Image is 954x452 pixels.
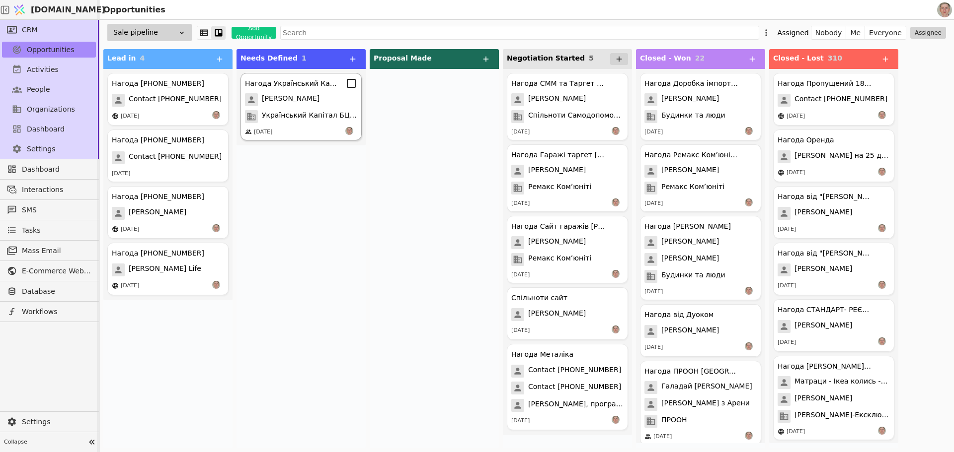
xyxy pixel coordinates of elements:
[528,93,586,106] span: [PERSON_NAME]
[777,26,808,40] div: Assigned
[10,0,99,19] a: [DOMAIN_NAME]
[878,427,886,435] img: РS
[511,221,606,232] div: Нагода Сайт гаражів [PERSON_NAME] [PERSON_NAME]
[612,416,620,424] img: РS
[773,129,894,182] div: Нагода Оренда[PERSON_NAME] на 25 днів академічна група[DATE]РS
[644,128,663,136] div: [DATE]
[112,248,204,258] div: Нагода [PHONE_NUMBER]
[511,349,573,360] div: Нагода Металіка
[528,308,586,321] span: [PERSON_NAME]
[22,205,91,215] span: SMS
[511,150,606,160] div: Нагода Гаражі таргет [PERSON_NAME] [PERSON_NAME]
[2,263,96,279] a: E-Commerce Web Development at Zona Digital Agency
[212,111,220,119] img: РS
[795,376,890,389] span: Матраци - Ікеа колись - [PERSON_NAME] ексклюзив колись
[2,283,96,299] a: Database
[612,127,620,135] img: РS
[612,270,620,278] img: РS
[107,243,229,295] div: Нагода [PHONE_NUMBER][PERSON_NAME] Life[DATE]РS
[528,182,591,194] span: Ремакс Комʼюніті
[27,65,59,75] span: Activities
[212,224,220,232] img: РS
[773,243,894,295] div: Нагода від "[PERSON_NAME]"[PERSON_NAME][DATE]РS
[878,337,886,345] img: РS
[2,141,96,157] a: Settings
[511,78,606,89] div: Нагода СММ та Таргет Спільноти Самодопомоги Community Selfhelp [PERSON_NAME]
[112,282,119,289] img: online-store.svg
[612,325,620,333] img: РS
[773,73,894,126] div: Нагода Пропущений 18-гоContact [PHONE_NUMBER][DATE]РS
[511,326,530,335] div: [DATE]
[653,433,672,441] div: [DATE]
[2,243,96,258] a: Mass Email
[640,54,691,62] span: Closed - Won
[644,78,739,89] div: Нагода Доробка імпорту помешкань [PERSON_NAME] та люди [PERSON_NAME]
[345,127,353,135] img: РS
[778,169,785,176] img: online-store.svg
[507,54,585,62] span: Negotiation Started
[773,299,894,352] div: Нагода СТАНДАРТ- РЕЄСТР[PERSON_NAME][DATE]РS
[589,54,594,62] span: 5
[528,110,624,123] span: Спільноти Самодопомоги Community Selfhelp
[878,111,886,119] img: РS
[22,246,91,256] span: Mass Email
[511,199,530,208] div: [DATE]
[2,42,96,58] a: Opportunities
[112,170,130,178] div: [DATE]
[612,198,620,206] img: РS
[240,54,298,62] span: Needs Defined
[22,286,91,297] span: Database
[280,26,759,40] input: Search
[507,287,628,340] div: Спільноти сайт[PERSON_NAME][DATE]РS
[795,263,852,276] span: [PERSON_NAME]
[112,78,204,89] div: Нагода [PHONE_NUMBER]
[112,113,119,120] img: online-store.svg
[262,110,357,123] span: Український Капітал БЦ ресторан
[240,73,362,140] div: Нагода Український Капітал БЦ ресторан[PERSON_NAME]Український Капітал БЦ ресторан[DATE]РS
[778,78,872,89] div: Нагода Пропущений 18-го
[878,168,886,176] img: РS
[644,433,651,440] img: people.svg
[778,305,872,315] div: Нагода СТАНДАРТ- РЕЄСТР
[695,54,705,62] span: 22
[511,271,530,279] div: [DATE]
[22,307,91,317] span: Workflows
[661,93,719,106] span: [PERSON_NAME]
[107,73,229,126] div: Нагода [PHONE_NUMBER]Contact [PHONE_NUMBER][DATE]РS
[528,253,591,266] span: Ремакс Комʼюніті
[262,93,319,106] span: [PERSON_NAME]
[4,438,85,447] span: Collapse
[112,192,204,202] div: Нагода [PHONE_NUMBER]
[2,62,96,77] a: Activities
[2,81,96,97] a: People
[661,270,725,283] span: Будинки та люди
[661,165,719,178] span: [PERSON_NAME]
[644,288,663,296] div: [DATE]
[640,216,761,300] div: Нагода [PERSON_NAME][PERSON_NAME][PERSON_NAME]Будинки та люди[DATE]РS
[745,432,753,440] img: РS
[2,414,96,430] a: Settings
[22,417,91,427] span: Settings
[661,381,752,394] span: Галадай [PERSON_NAME]
[787,428,805,436] div: [DATE]
[232,27,276,39] button: Add Opportunity
[644,343,663,352] div: [DATE]
[795,320,852,333] span: [PERSON_NAME]
[2,222,96,238] a: Tasks
[778,361,872,372] div: Нагода [PERSON_NAME]-Ексклюзив
[865,26,906,40] button: Everyone
[22,266,91,276] span: E-Commerce Web Development at Zona Digital Agency
[661,325,719,338] span: [PERSON_NAME]
[640,304,761,357] div: Нагода від Дуоком[PERSON_NAME][DATE]РS
[212,281,220,289] img: РS
[27,124,65,134] span: Dashboard
[112,226,119,233] img: online-store.svg
[245,78,339,89] div: Нагода Український Капітал БЦ ресторан
[878,281,886,289] img: РS
[661,110,725,123] span: Будинки та люди
[226,27,276,39] a: Add Opportunity
[511,417,530,425] div: [DATE]
[22,185,91,195] span: Interactions
[107,129,229,182] div: Нагода [PHONE_NUMBER]Contact [PHONE_NUMBER][DATE]
[129,151,222,164] span: Contact [PHONE_NUMBER]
